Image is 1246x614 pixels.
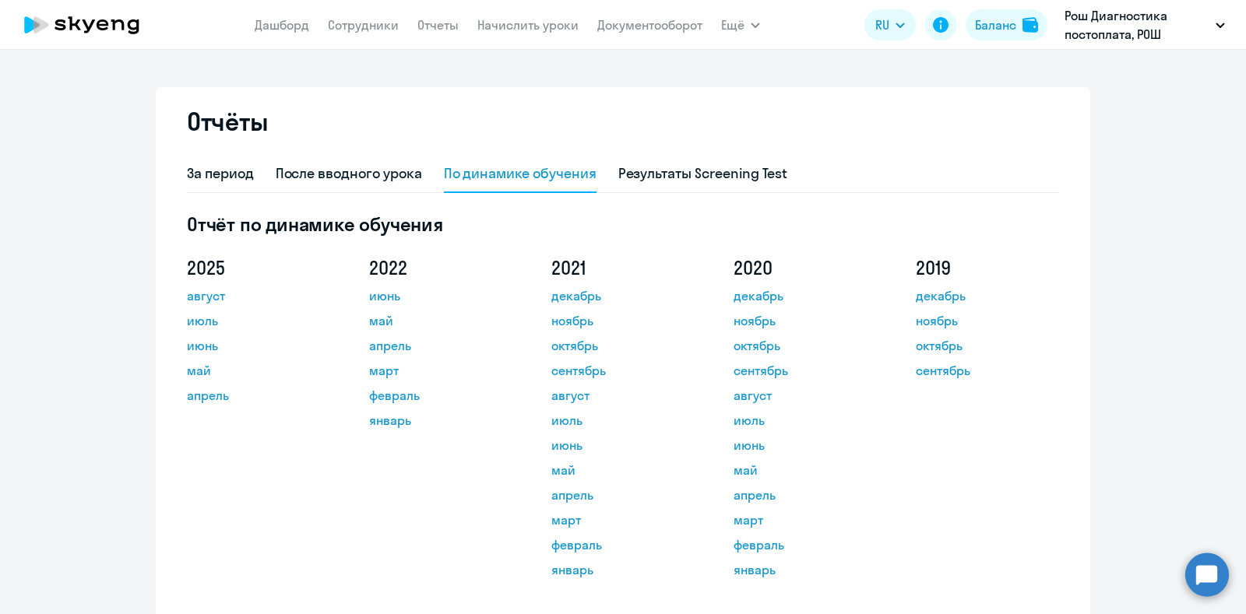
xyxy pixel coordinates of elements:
a: декабрь [916,286,1056,305]
h5: 2022 [369,255,509,280]
a: июнь [187,336,327,355]
a: январь [551,560,692,579]
div: По динамике обучения [444,163,597,184]
a: май [187,361,327,380]
a: апрель [551,486,692,504]
a: апрель [369,336,509,355]
h5: 2021 [551,255,692,280]
h2: Отчёты [187,106,268,137]
a: январь [369,411,509,430]
div: Баланс [975,16,1016,34]
h5: 2020 [734,255,874,280]
a: январь [734,560,874,579]
a: октябрь [916,336,1056,355]
span: RU [875,16,889,34]
span: Ещё [721,16,744,34]
a: июнь [369,286,509,305]
a: май [734,461,874,479]
a: Начислить уроки [477,17,579,33]
a: июнь [734,436,874,454]
div: Результаты Screening Test [618,163,788,184]
img: balance [1022,17,1038,33]
button: Ещё [721,9,760,40]
a: июль [734,411,874,430]
a: Дашборд [255,17,309,33]
button: Балансbalance [966,9,1047,40]
a: Отчеты [417,17,459,33]
a: август [734,386,874,405]
a: август [187,286,327,305]
a: сентябрь [551,361,692,380]
a: ноябрь [734,311,874,330]
a: февраль [369,386,509,405]
a: Документооборот [597,17,702,33]
a: февраль [734,535,874,554]
div: За период [187,163,254,184]
a: март [734,510,874,529]
a: Сотрудники [328,17,399,33]
h5: 2025 [187,255,327,280]
div: После вводного урока [276,163,422,184]
a: сентябрь [916,361,1056,380]
p: Рош Диагностика постоплата, РОШ ДИАГНОСТИКА РУС, ООО [1065,6,1209,44]
a: октябрь [551,336,692,355]
a: февраль [551,535,692,554]
a: март [551,510,692,529]
h5: 2019 [916,255,1056,280]
a: ноябрь [916,311,1056,330]
a: сентябрь [734,361,874,380]
a: май [551,461,692,479]
a: май [369,311,509,330]
a: апрель [187,386,327,405]
a: июнь [551,436,692,454]
a: апрель [734,486,874,504]
a: ноябрь [551,311,692,330]
a: декабрь [734,286,874,305]
button: Рош Диагностика постоплата, РОШ ДИАГНОСТИКА РУС, ООО [1057,6,1233,44]
a: март [369,361,509,380]
button: RU [864,9,916,40]
h5: Отчёт по динамике обучения [187,212,1059,237]
a: июль [187,311,327,330]
a: октябрь [734,336,874,355]
a: июль [551,411,692,430]
a: декабрь [551,286,692,305]
a: август [551,386,692,405]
